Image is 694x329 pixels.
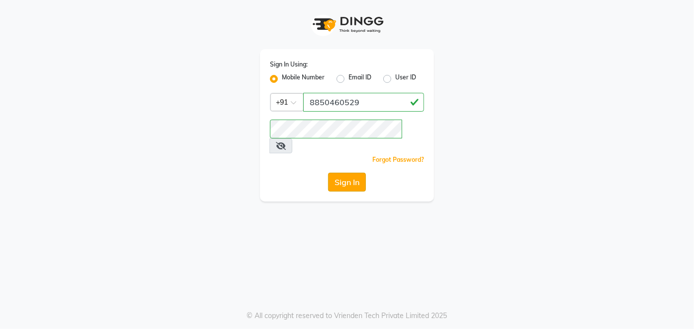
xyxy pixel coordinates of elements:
input: Username [303,93,424,112]
input: Username [270,120,402,138]
label: Mobile Number [282,73,325,85]
img: logo1.svg [307,10,387,39]
label: Email ID [348,73,371,85]
label: Sign In Using: [270,60,308,69]
a: Forgot Password? [372,156,424,163]
button: Sign In [328,173,366,192]
label: User ID [395,73,416,85]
